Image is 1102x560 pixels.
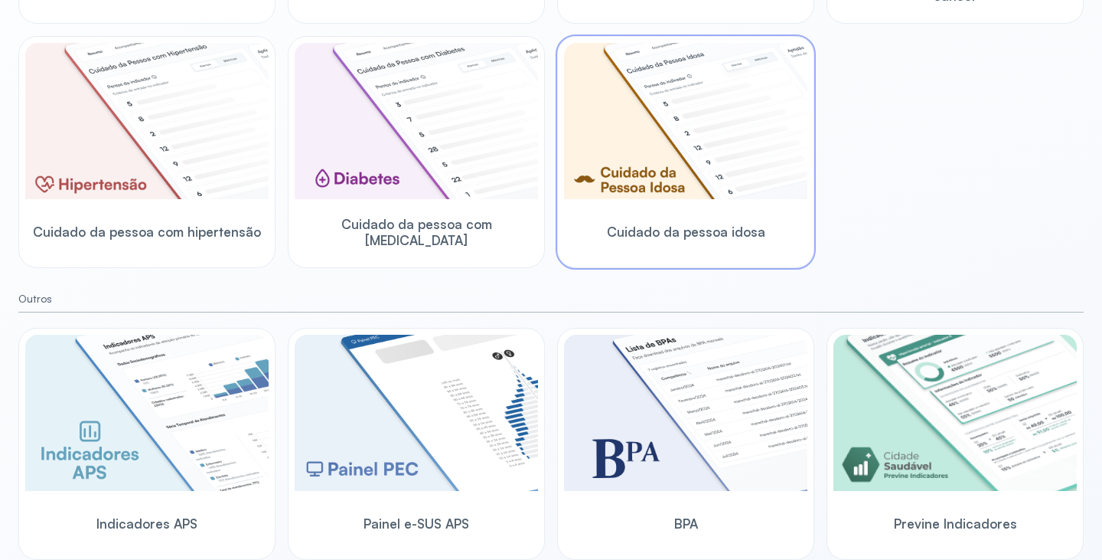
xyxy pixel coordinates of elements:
[295,216,538,249] span: Cuidado da pessoa com [MEDICAL_DATA]
[96,516,197,532] span: Indicadores APS
[833,335,1077,491] img: previne-brasil.png
[295,335,538,491] img: pec-panel.png
[25,335,269,491] img: aps-indicators.png
[607,224,765,240] span: Cuidado da pessoa idosa
[674,516,698,532] span: BPA
[18,293,1084,306] small: Outros
[564,335,807,491] img: bpa.png
[894,516,1017,532] span: Previne Indicadores
[364,516,469,532] span: Painel e-SUS APS
[564,43,807,199] img: elderly.png
[295,43,538,199] img: diabetics.png
[33,224,261,240] span: Cuidado da pessoa com hipertensão
[25,43,269,199] img: hypertension.png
